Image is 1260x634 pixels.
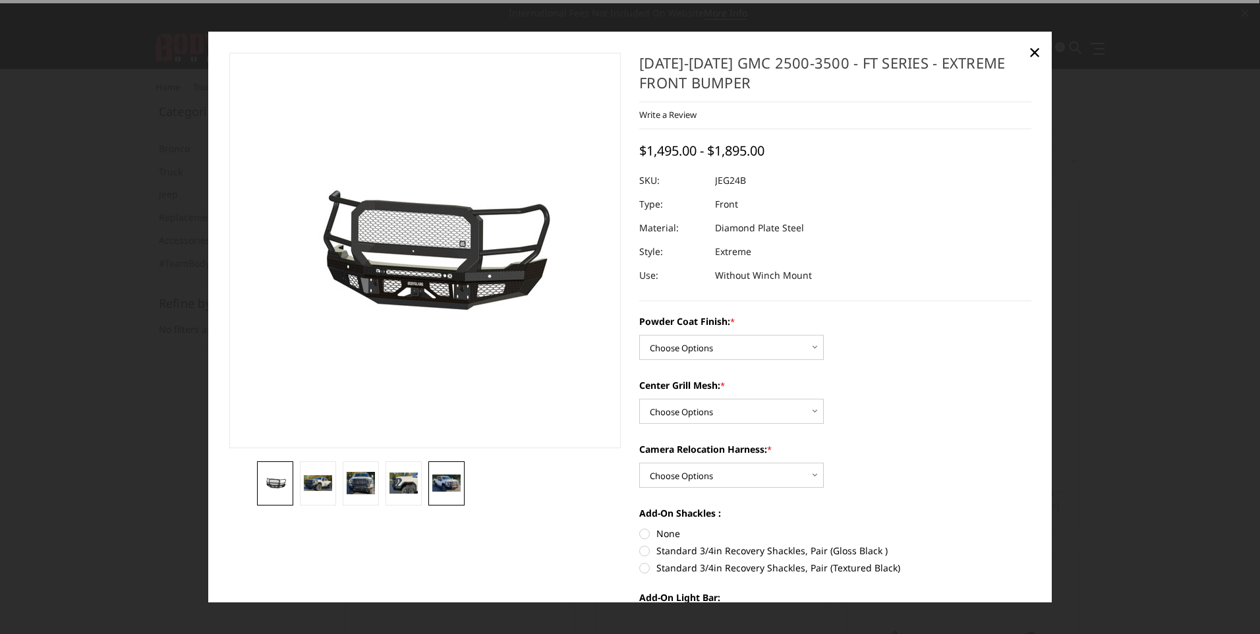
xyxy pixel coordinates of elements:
span: × [1029,38,1041,66]
label: Standard 3/4in Recovery Shackles, Pair (Textured Black) [639,561,1031,575]
img: 2024-2026 GMC 2500-3500 - FT Series - Extreme Front Bumper [261,476,289,490]
img: 2024-2026 GMC 2500-3500 - FT Series - Extreme Front Bumper [389,473,418,494]
label: None [639,527,1031,541]
dt: Type: [639,193,705,217]
dd: JEG24B [715,169,746,193]
label: Center Grill Mesh: [639,379,1031,393]
span: $1,495.00 - $1,895.00 [639,142,764,160]
dt: Material: [639,217,705,241]
a: 2024-2026 GMC 2500-3500 - FT Series - Extreme Front Bumper [229,53,621,448]
label: Powder Coat Finish: [639,315,1031,329]
dd: Extreme [715,241,751,264]
dd: Diamond Plate Steel [715,217,804,241]
label: Camera Relocation Harness: [639,443,1031,457]
h1: [DATE]-[DATE] GMC 2500-3500 - FT Series - Extreme Front Bumper [639,53,1031,102]
a: Write a Review [639,109,697,121]
img: 2024-2026 GMC 2500-3500 - FT Series - Extreme Front Bumper [432,475,461,492]
a: Close [1024,42,1045,63]
label: Standard 3/4in Recovery Shackles, Pair (Gloss Black ) [639,544,1031,558]
dt: Style: [639,241,705,264]
img: 2024-2026 GMC 2500-3500 - FT Series - Extreme Front Bumper [347,472,375,494]
label: Add-On Light Bar: [639,591,1031,604]
img: 2024-2026 GMC 2500-3500 - FT Series - Extreme Front Bumper [304,475,332,492]
label: Add-On Shackles : [639,507,1031,521]
dt: SKU: [639,169,705,193]
dd: Without Winch Mount [715,264,812,288]
dd: Front [715,193,738,217]
iframe: Chat Widget [1194,571,1260,634]
dt: Use: [639,264,705,288]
